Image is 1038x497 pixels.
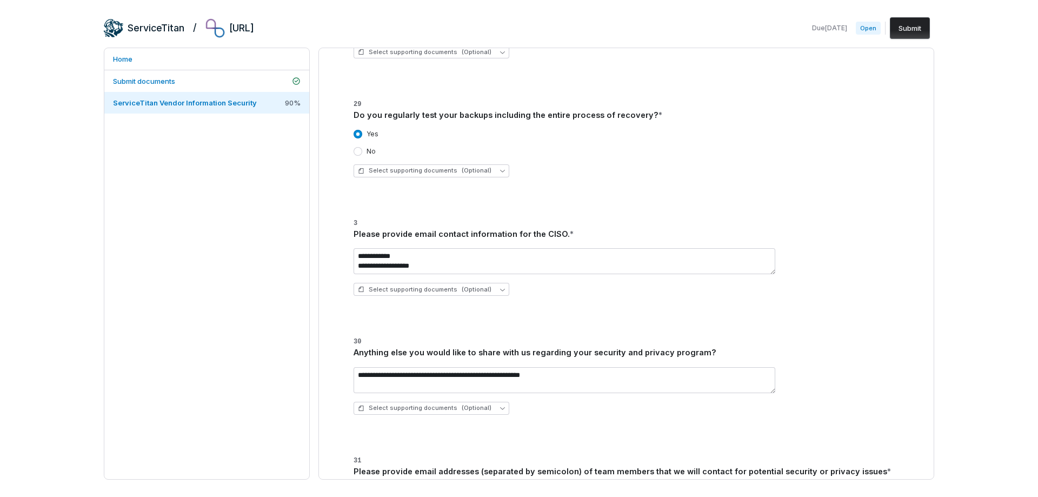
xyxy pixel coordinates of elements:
a: ServiceTitan Vendor Information Security90% [104,92,309,114]
span: 90 % [285,98,301,108]
span: (Optional) [462,404,491,412]
span: 30 [354,338,361,346]
span: ServiceTitan Vendor Information Security [113,98,257,107]
label: Yes [367,130,378,138]
span: Due [DATE] [812,24,847,32]
button: Submit [890,17,930,39]
span: 29 [354,101,361,108]
span: 3 [354,220,357,227]
a: Submit documents [104,70,309,92]
span: (Optional) [462,48,491,56]
span: Select supporting documents [358,48,491,56]
h2: / [193,18,197,35]
div: Anything else you would like to share with us regarding your security and privacy program? [354,347,912,359]
span: Select supporting documents [358,404,491,412]
span: (Optional) [462,286,491,294]
label: No [367,147,376,156]
h2: ServiceTitan [128,21,184,35]
div: Please provide email addresses (separated by semicolon) of team members that we will contact for ... [354,466,912,478]
span: Open [856,22,881,35]
span: (Optional) [462,167,491,175]
h2: [URL] [229,21,254,35]
span: Select supporting documents [358,286,491,294]
div: Do you regularly test your backups including the entire process of recovery? [354,109,912,121]
a: Home [104,48,309,70]
span: Select supporting documents [358,167,491,175]
div: Please provide email contact information for the CISO. [354,228,912,240]
span: 31 [354,457,361,465]
span: Submit documents [113,77,175,85]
